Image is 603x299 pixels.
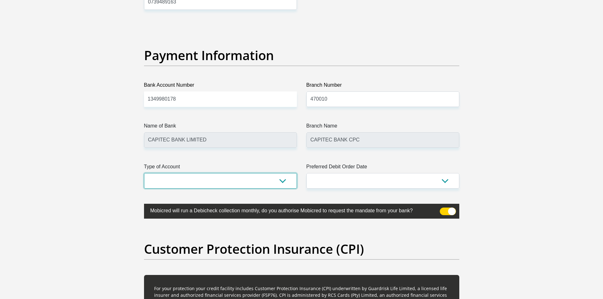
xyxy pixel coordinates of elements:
[144,48,459,63] h2: Payment Information
[306,132,459,148] input: Branch Name
[306,81,459,91] label: Branch Number
[306,91,459,107] input: Branch Number
[144,132,297,148] input: Name of Bank
[144,163,297,173] label: Type of Account
[144,204,428,216] label: Mobicred will run a Debicheck collection monthly, do you authorise Mobicred to request the mandat...
[144,81,297,91] label: Bank Account Number
[144,91,297,107] input: Bank Account Number
[306,122,459,132] label: Branch Name
[144,122,297,132] label: Name of Bank
[144,241,459,257] h2: Customer Protection Insurance (CPI)
[306,163,459,173] label: Preferred Debit Order Date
